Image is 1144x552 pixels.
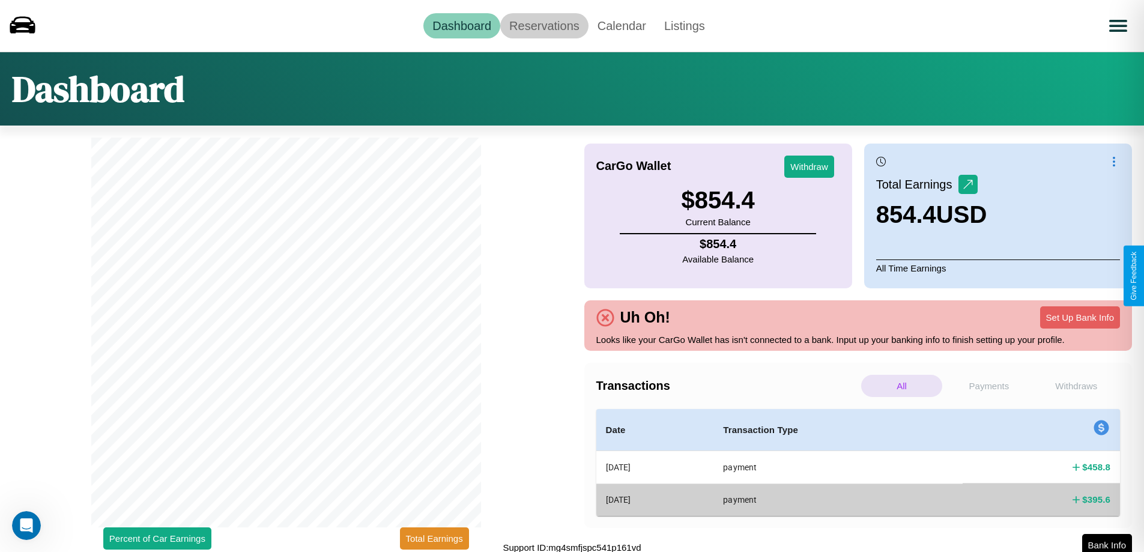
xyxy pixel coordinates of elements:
[423,13,500,38] a: Dashboard
[12,511,41,540] iframe: Intercom live chat
[948,375,1029,397] p: Payments
[614,309,676,326] h4: Uh Oh!
[861,375,942,397] p: All
[1082,493,1110,506] h4: $ 395.6
[103,527,211,550] button: Percent of Car Earnings
[682,237,754,251] h4: $ 854.4
[596,451,714,484] th: [DATE]
[876,259,1120,276] p: All Time Earnings
[876,174,958,195] p: Total Earnings
[1036,375,1117,397] p: Withdraws
[681,187,754,214] h3: $ 854.4
[400,527,469,550] button: Total Earnings
[1130,252,1138,300] div: Give Feedback
[1040,306,1120,329] button: Set Up Bank Info
[1101,9,1135,43] button: Open menu
[589,13,655,38] a: Calendar
[713,451,963,484] th: payment
[596,484,714,515] th: [DATE]
[723,423,953,437] h4: Transaction Type
[596,159,671,173] h4: CarGo Wallet
[713,484,963,515] th: payment
[12,64,184,114] h1: Dashboard
[606,423,704,437] h4: Date
[681,214,754,230] p: Current Balance
[655,13,714,38] a: Listings
[500,13,589,38] a: Reservations
[596,409,1121,516] table: simple table
[596,332,1121,348] p: Looks like your CarGo Wallet has isn't connected to a bank. Input up your banking info to finish ...
[1082,461,1110,473] h4: $ 458.8
[876,201,987,228] h3: 854.4 USD
[596,379,858,393] h4: Transactions
[784,156,834,178] button: Withdraw
[682,251,754,267] p: Available Balance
